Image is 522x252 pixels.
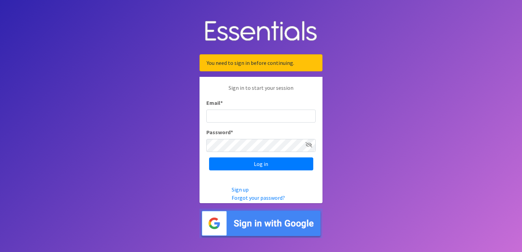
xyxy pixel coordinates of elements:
a: Sign up [232,186,249,193]
label: Password [206,128,233,136]
a: Forgot your password? [232,194,285,201]
div: You need to sign in before continuing. [200,54,322,71]
label: Email [206,99,223,107]
abbr: required [231,129,233,136]
input: Log in [209,157,313,170]
img: Sign in with Google [200,209,322,238]
img: Human Essentials [200,14,322,49]
abbr: required [220,99,223,106]
p: Sign in to start your session [206,84,316,99]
